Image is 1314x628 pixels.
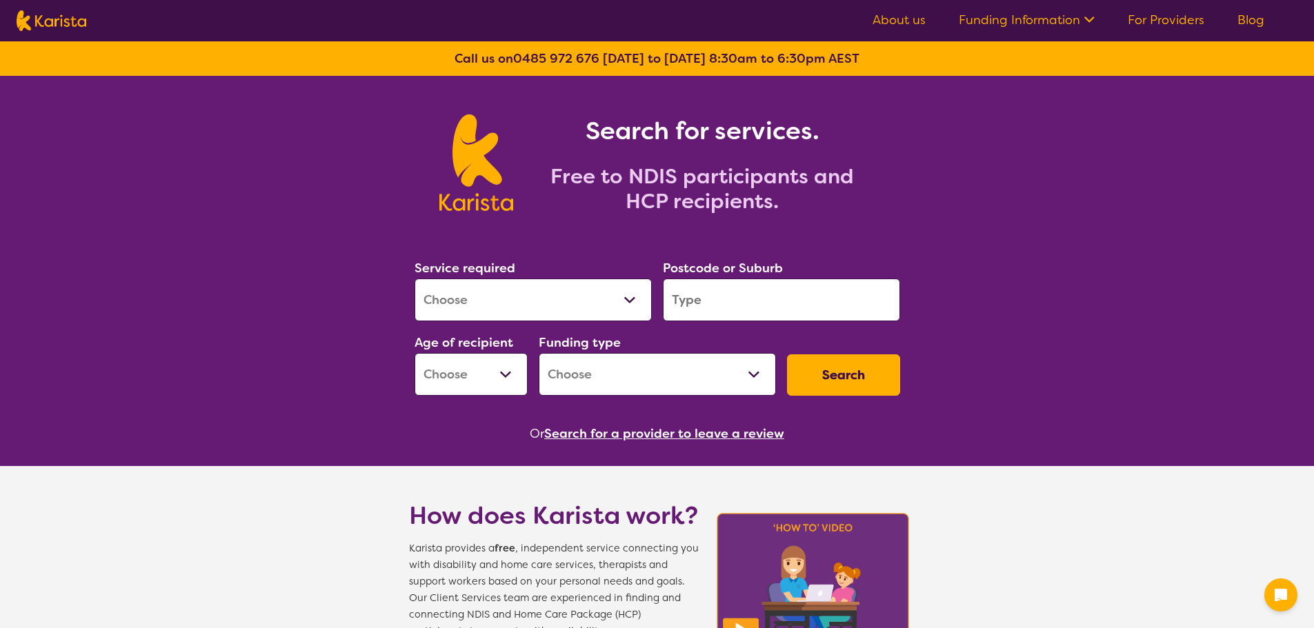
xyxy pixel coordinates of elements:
b: Call us on [DATE] to [DATE] 8:30am to 6:30pm AEST [455,50,859,67]
button: Search for a provider to leave a review [544,423,784,444]
h1: Search for services. [530,114,875,148]
a: 0485 972 676 [513,50,599,67]
img: Karista logo [439,114,513,211]
label: Age of recipient [415,334,513,351]
a: For Providers [1128,12,1204,28]
h2: Free to NDIS participants and HCP recipients. [530,164,875,214]
label: Postcode or Suburb [663,260,783,276]
label: Service required [415,260,515,276]
input: Type [663,278,900,321]
button: Search [787,354,900,396]
img: Karista logo [17,10,86,31]
span: Or [530,423,544,444]
h1: How does Karista work? [409,499,699,532]
b: free [495,542,515,555]
a: Blog [1237,12,1264,28]
label: Funding type [539,334,621,351]
a: Funding Information [959,12,1095,28]
a: About us [873,12,926,28]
